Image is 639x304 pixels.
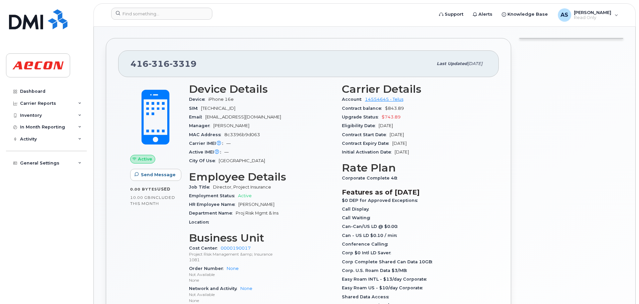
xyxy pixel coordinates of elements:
[189,220,212,225] span: Location
[189,246,221,251] span: Cost Center
[437,61,467,66] span: Last updated
[342,132,390,137] span: Contract Start Date
[574,15,611,20] span: Read Only
[342,207,372,212] span: Call Display
[240,286,252,291] a: None
[205,114,281,119] span: [EMAIL_ADDRESS][DOMAIN_NAME]
[342,114,382,119] span: Upgrade Status
[131,59,197,69] span: 416
[342,188,487,196] h3: Features as of [DATE]
[342,162,487,174] h3: Rate Plan
[189,277,334,283] p: None
[219,158,265,163] span: [GEOGRAPHIC_DATA]
[342,106,385,111] span: Contract balance
[221,246,251,251] a: 0000190017
[382,114,401,119] span: $743.89
[342,268,410,273] span: Corp. U.S. Roam Data $3/MB
[342,233,400,238] span: Can - US LD $0.10 / min
[342,294,392,299] span: Shared Data Access
[224,149,229,155] span: —
[208,97,234,102] span: iPhone 16e
[238,202,274,207] span: [PERSON_NAME]
[189,266,227,271] span: Order Number
[189,132,224,137] span: MAC Address
[342,250,394,255] span: Corp $0 Intl LD Saver
[213,123,249,128] span: [PERSON_NAME]
[201,106,235,111] span: [TECHNICAL_ID]
[478,11,492,18] span: Alerts
[392,141,407,146] span: [DATE]
[130,169,181,181] button: Send Message
[497,8,553,21] a: Knowledge Base
[189,171,334,183] h3: Employee Details
[130,195,151,200] span: 10.00 GB
[342,198,421,203] span: $0 DEP for Approved Exceptions
[189,83,334,95] h3: Device Details
[342,83,487,95] h3: Carrier Details
[170,59,197,69] span: 3319
[189,193,238,198] span: Employment Status
[395,149,409,155] span: [DATE]
[213,185,271,190] span: Director, Project Insurance
[227,266,239,271] a: None
[189,211,236,216] span: Department Name
[342,259,436,264] span: Corp Complete Shared Can Data 10GB
[468,8,497,21] a: Alerts
[189,158,219,163] span: City Of Use
[189,106,201,111] span: SIM
[342,224,401,229] span: Can-Can/US LD @ $0.00
[342,97,365,102] span: Account
[189,272,334,277] p: Not Available
[189,232,334,244] h3: Business Unit
[189,292,334,297] p: Not Available
[342,123,379,128] span: Eligibility Date
[141,172,176,178] span: Send Message
[434,8,468,21] a: Support
[574,10,611,15] span: [PERSON_NAME]
[189,251,334,257] p: Project Risk Management &amp; Insurance
[553,8,623,22] div: Adam Singleton
[189,97,208,102] span: Device
[385,106,404,111] span: $843.89
[342,176,401,181] span: Corporate Complete 48
[130,195,175,206] span: included this month
[189,123,213,128] span: Manager
[236,211,278,216] span: Proj Risk Mgmt & Ins
[467,61,482,66] span: [DATE]
[189,185,213,190] span: Job Title
[224,132,260,137] span: 8c3396b9d063
[507,11,548,18] span: Knowledge Base
[342,215,374,220] span: Call Waiting
[189,298,334,303] p: None
[149,59,170,69] span: 316
[561,11,568,19] span: AS
[342,141,392,146] span: Contract Expiry Date
[379,123,393,128] span: [DATE]
[189,114,205,119] span: Email
[342,277,430,282] span: Easy Roam INTL - $13/day Corporate
[342,242,391,247] span: Conference Calling
[238,193,252,198] span: Active
[226,141,231,146] span: —
[390,132,404,137] span: [DATE]
[157,187,171,192] span: used
[189,257,334,263] p: 1081
[138,156,152,162] span: Active
[365,97,403,102] a: 14554645 - Telus
[111,8,212,20] input: Find something...
[130,187,157,192] span: 0.00 Bytes
[189,149,224,155] span: Active IMEI
[342,285,426,290] span: Easy Roam US - $10/day Corporate
[189,202,238,207] span: HR Employee Name
[342,149,395,155] span: Initial Activation Date
[189,286,240,291] span: Network and Activity
[445,11,463,18] span: Support
[189,141,226,146] span: Carrier IMEI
